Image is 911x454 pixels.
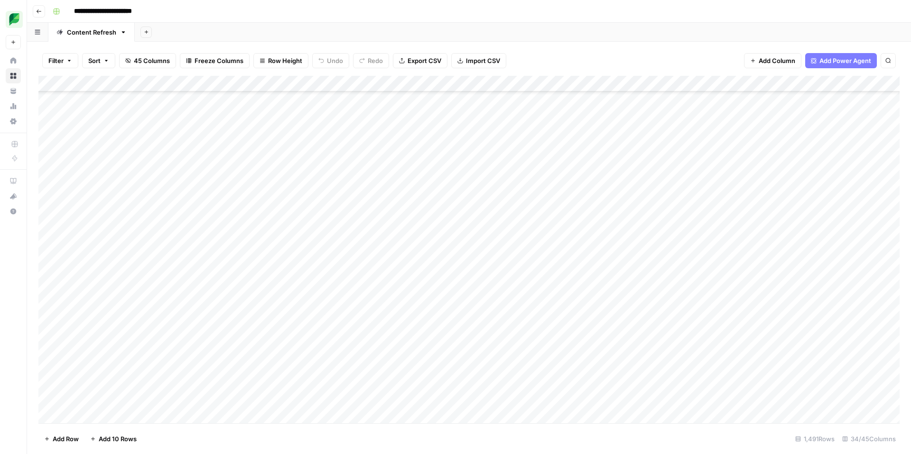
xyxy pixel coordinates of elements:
[99,434,137,444] span: Add 10 Rows
[180,53,250,68] button: Freeze Columns
[353,53,389,68] button: Redo
[134,56,170,65] span: 45 Columns
[6,189,20,203] div: What's new?
[42,53,78,68] button: Filter
[253,53,308,68] button: Row Height
[195,56,243,65] span: Freeze Columns
[6,189,21,204] button: What's new?
[6,173,21,189] a: AirOps Academy
[805,53,877,68] button: Add Power Agent
[6,8,21,31] button: Workspace: SproutSocial
[82,53,115,68] button: Sort
[6,204,21,219] button: Help + Support
[88,56,101,65] span: Sort
[312,53,349,68] button: Undo
[791,431,838,446] div: 1,491 Rows
[408,56,441,65] span: Export CSV
[268,56,302,65] span: Row Height
[48,56,64,65] span: Filter
[38,431,84,446] button: Add Row
[393,53,447,68] button: Export CSV
[119,53,176,68] button: 45 Columns
[84,431,142,446] button: Add 10 Rows
[838,431,900,446] div: 34/45 Columns
[759,56,795,65] span: Add Column
[466,56,500,65] span: Import CSV
[819,56,871,65] span: Add Power Agent
[6,114,21,129] a: Settings
[6,99,21,114] a: Usage
[451,53,506,68] button: Import CSV
[6,11,23,28] img: SproutSocial Logo
[6,68,21,83] a: Browse
[327,56,343,65] span: Undo
[53,434,79,444] span: Add Row
[48,23,135,42] a: Content Refresh
[6,53,21,68] a: Home
[368,56,383,65] span: Redo
[67,27,116,37] div: Content Refresh
[744,53,801,68] button: Add Column
[6,83,21,99] a: Your Data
